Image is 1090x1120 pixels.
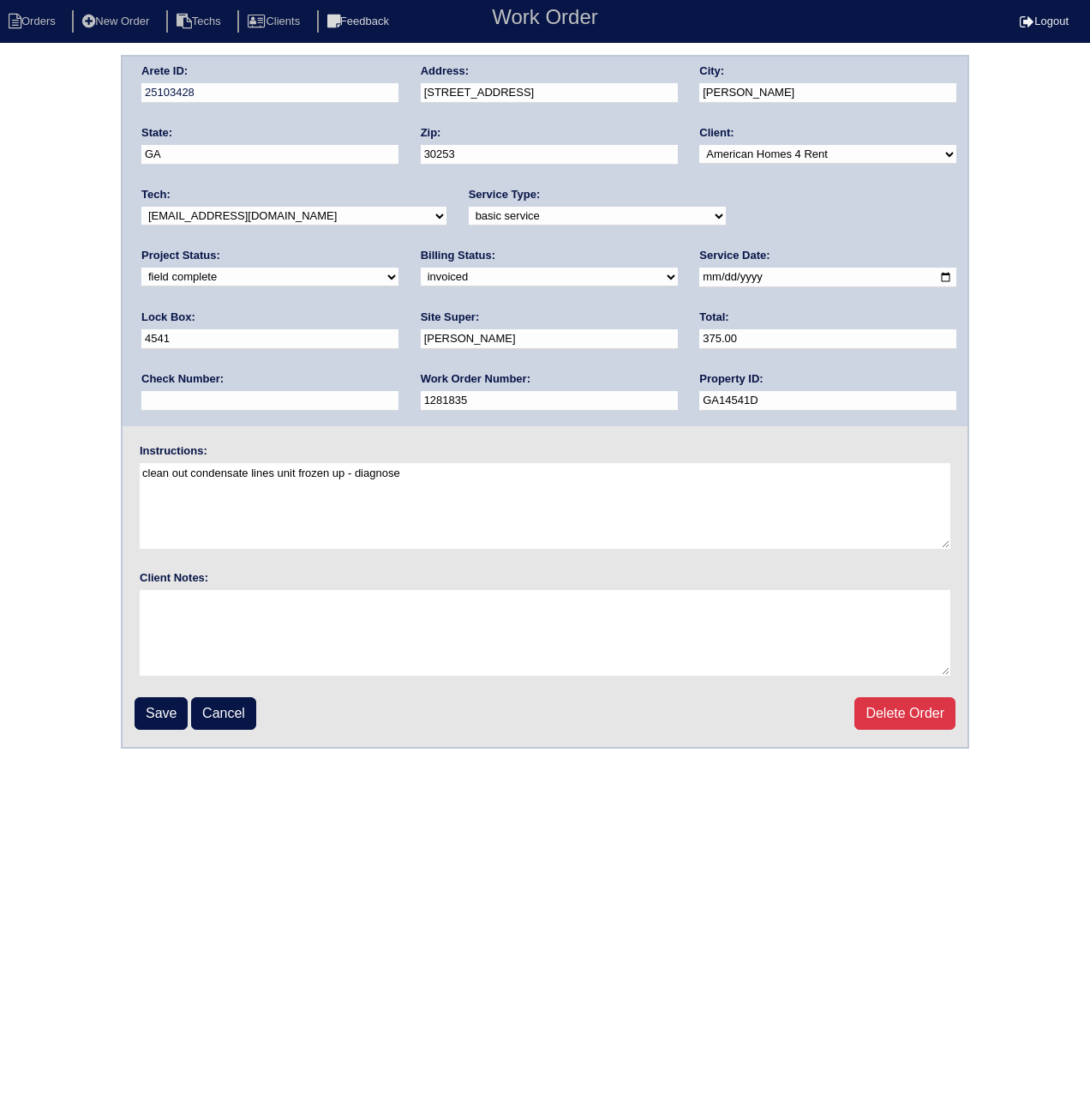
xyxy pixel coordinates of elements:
label: Site Super: [421,310,480,325]
label: Service Date: [699,248,770,263]
label: Service Type: [469,187,541,202]
label: Arete ID: [141,63,188,79]
label: Total: [699,310,728,325]
label: Zip: [421,125,441,141]
label: Address: [421,63,469,79]
label: Instructions: [140,443,207,459]
label: Work Order Number: [421,371,530,387]
a: Logout [1020,15,1069,27]
label: Tech: [141,187,171,202]
li: New Order [72,10,163,33]
a: Techs [166,15,235,27]
label: City: [699,63,724,79]
label: Client Notes: [140,570,208,586]
label: Lock Box: [141,310,195,325]
a: Delete Order [854,697,955,730]
input: Save [135,697,188,730]
textarea: clean out condensate lines unit frozen up - diagnose [140,463,950,549]
label: Property ID: [699,371,763,387]
a: Cancel [191,697,256,730]
a: New Order [72,15,163,27]
input: Enter a location [421,83,678,103]
label: Project Status: [141,248,220,263]
label: Check Number: [141,371,224,387]
label: State: [141,125,172,141]
li: Techs [166,10,235,33]
li: Clients [237,10,314,33]
a: Clients [237,15,314,27]
label: Billing Status: [421,248,495,263]
label: Client: [699,125,734,141]
li: Feedback [317,10,403,33]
